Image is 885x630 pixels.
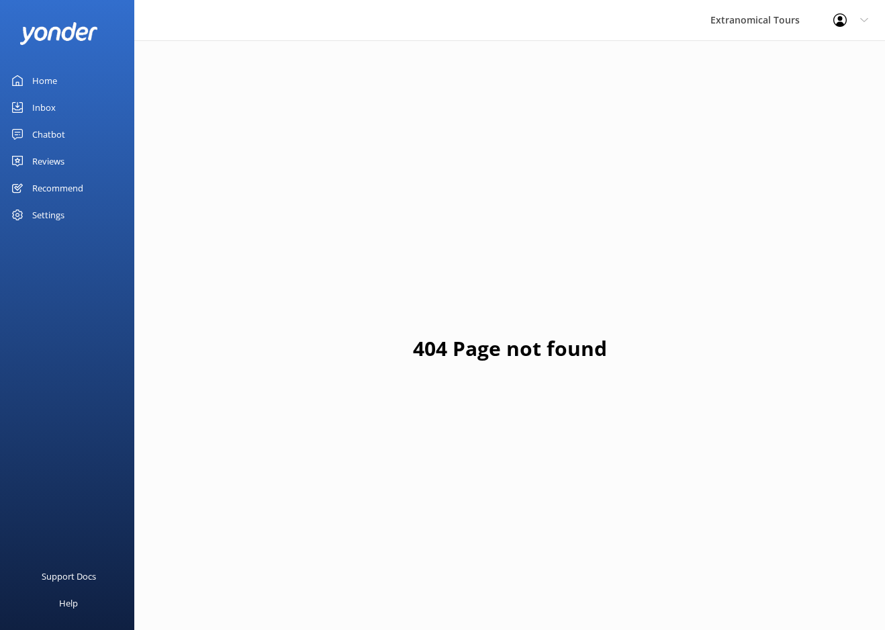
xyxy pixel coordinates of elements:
img: yonder-white-logo.png [20,22,97,44]
div: Settings [32,201,64,228]
div: Recommend [32,175,83,201]
div: Inbox [32,94,56,121]
div: Help [59,590,78,617]
div: Home [32,67,57,94]
div: Reviews [32,148,64,175]
div: Chatbot [32,121,65,148]
div: Support Docs [42,563,96,590]
h1: 404 Page not found [413,332,607,365]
